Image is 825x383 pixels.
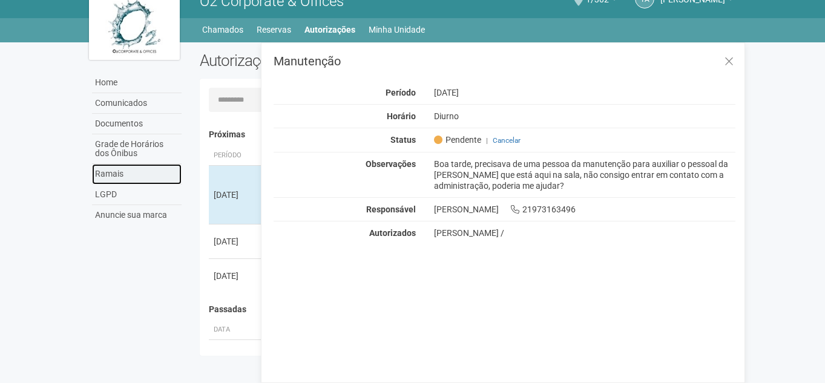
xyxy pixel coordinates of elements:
[92,73,182,93] a: Home
[390,135,416,145] strong: Status
[386,88,416,97] strong: Período
[92,93,182,114] a: Comunicados
[92,164,182,185] a: Ramais
[304,21,355,38] a: Autorizações
[387,111,416,121] strong: Horário
[369,21,425,38] a: Minha Unidade
[257,21,291,38] a: Reservas
[493,136,521,145] a: Cancelar
[214,270,258,282] div: [DATE]
[434,134,481,145] span: Pendente
[214,189,258,201] div: [DATE]
[209,320,263,340] th: Data
[369,228,416,238] strong: Autorizados
[92,114,182,134] a: Documentos
[202,21,243,38] a: Chamados
[434,228,736,238] div: [PERSON_NAME] /
[366,159,416,169] strong: Observações
[274,55,735,67] h3: Manutenção
[425,159,745,191] div: Boa tarde, precisava de uma pessoa da manutenção para auxiliar o pessoal da [PERSON_NAME] que est...
[209,146,263,166] th: Período
[214,235,258,247] div: [DATE]
[486,136,488,145] span: |
[425,87,745,98] div: [DATE]
[200,51,459,70] h2: Autorizações
[92,185,182,205] a: LGPD
[425,111,745,122] div: Diurno
[425,204,745,215] div: [PERSON_NAME] 21973163496
[92,205,182,225] a: Anuncie sua marca
[366,205,416,214] strong: Responsável
[209,305,728,314] h4: Passadas
[209,130,728,139] h4: Próximas
[92,134,182,164] a: Grade de Horários dos Ônibus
